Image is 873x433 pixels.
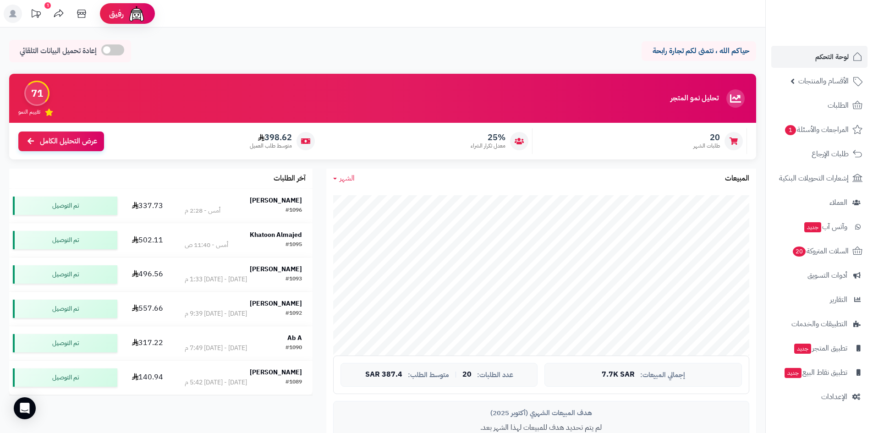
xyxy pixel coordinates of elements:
span: الطلبات [828,99,849,112]
span: إشعارات التحويلات البنكية [779,172,849,185]
span: وآتس آب [803,220,847,233]
a: إشعارات التحويلات البنكية [771,167,868,189]
a: العملاء [771,192,868,214]
div: أمس - 2:28 م [185,206,220,215]
span: متوسط طلب العميل [250,142,292,150]
div: تم التوصيل [13,231,117,249]
span: أدوات التسويق [807,269,847,282]
div: [DATE] - [DATE] 1:33 م [185,275,247,284]
span: 7.7K SAR [602,371,635,379]
span: الشهر [340,173,355,184]
span: عرض التحليل الكامل [40,136,97,147]
div: [DATE] - [DATE] 7:49 م [185,344,247,353]
span: تقييم النمو [18,108,40,116]
span: إجمالي المبيعات: [640,371,685,379]
a: وآتس آبجديد [771,216,868,238]
a: التقارير [771,289,868,311]
span: رفيق [109,8,124,19]
span: إعادة تحميل البيانات التلقائي [20,46,97,56]
div: هدف المبيعات الشهري (أكتوبر 2025) [340,408,742,418]
p: لم يتم تحديد هدف للمبيعات لهذا الشهر بعد. [340,422,742,433]
div: #1095 [286,241,302,250]
a: عرض التحليل الكامل [18,132,104,151]
td: 140.94 [121,361,174,395]
td: 557.66 [121,292,174,326]
strong: Khatoon Almajed [250,230,302,240]
div: تم التوصيل [13,334,117,352]
span: | [455,371,457,378]
span: متوسط الطلب: [408,371,449,379]
span: الإعدادات [821,390,847,403]
span: 1 [785,125,796,135]
div: أمس - 11:40 ص [185,241,228,250]
span: جديد [785,368,802,378]
div: #1089 [286,378,302,387]
h3: المبيعات [725,175,749,183]
span: تطبيق نقاط البيع [784,366,847,379]
a: الطلبات [771,94,868,116]
a: السلات المتروكة20 [771,240,868,262]
div: تم التوصيل [13,265,117,284]
strong: [PERSON_NAME] [250,196,302,205]
span: لوحة التحكم [815,50,849,63]
strong: [PERSON_NAME] [250,299,302,308]
span: معدل تكرار الشراء [471,142,505,150]
div: 1 [44,2,51,9]
span: جديد [804,222,821,232]
a: تحديثات المنصة [24,5,47,25]
td: 317.22 [121,326,174,360]
div: تم التوصيل [13,368,117,387]
span: الأقسام والمنتجات [798,75,849,88]
span: تطبيق المتجر [793,342,847,355]
span: 20 [462,371,472,379]
img: logo-2.png [811,24,864,44]
a: لوحة التحكم [771,46,868,68]
div: تم التوصيل [13,197,117,215]
div: #1093 [286,275,302,284]
div: #1096 [286,206,302,215]
a: المراجعات والأسئلة1 [771,119,868,141]
span: السلات المتروكة [792,245,849,258]
td: 502.11 [121,223,174,257]
h3: تحليل نمو المتجر [670,94,719,103]
h3: آخر الطلبات [274,175,306,183]
span: عدد الطلبات: [477,371,513,379]
span: 20 [793,247,806,257]
span: العملاء [829,196,847,209]
td: 337.73 [121,189,174,223]
a: الإعدادات [771,386,868,408]
div: [DATE] - [DATE] 5:42 م [185,378,247,387]
strong: [PERSON_NAME] [250,264,302,274]
td: 496.56 [121,258,174,291]
a: التطبيقات والخدمات [771,313,868,335]
span: 20 [693,132,720,143]
div: [DATE] - [DATE] 9:39 م [185,309,247,318]
span: 398.62 [250,132,292,143]
span: التطبيقات والخدمات [791,318,847,330]
span: 25% [471,132,505,143]
strong: [PERSON_NAME] [250,367,302,377]
div: Open Intercom Messenger [14,397,36,419]
a: طلبات الإرجاع [771,143,868,165]
span: المراجعات والأسئلة [784,123,849,136]
span: 387.4 SAR [365,371,402,379]
a: تطبيق المتجرجديد [771,337,868,359]
span: طلبات الشهر [693,142,720,150]
a: أدوات التسويق [771,264,868,286]
strong: Ab A [287,333,302,343]
span: جديد [794,344,811,354]
a: الشهر [333,173,355,184]
span: التقارير [830,293,847,306]
img: ai-face.png [127,5,146,23]
a: تطبيق نقاط البيعجديد [771,362,868,384]
span: طلبات الإرجاع [812,148,849,160]
div: تم التوصيل [13,300,117,318]
p: حياكم الله ، نتمنى لكم تجارة رابحة [648,46,749,56]
div: #1092 [286,309,302,318]
div: #1090 [286,344,302,353]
